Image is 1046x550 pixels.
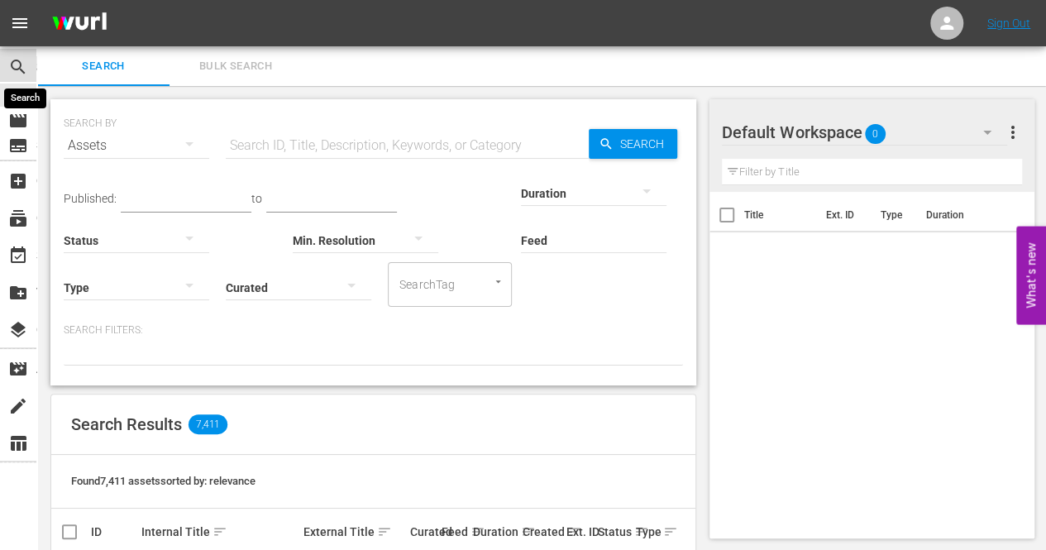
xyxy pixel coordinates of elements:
span: Automation [8,359,28,379]
button: Search [589,129,677,159]
div: Duration [473,522,518,542]
div: Status [598,522,630,542]
div: Created [523,522,561,542]
button: more_vert [1002,112,1022,152]
span: Search [47,57,160,76]
span: Channels [8,208,28,228]
span: sort [213,524,227,539]
div: Feed [442,522,468,542]
span: Create [8,171,28,191]
button: Open [490,274,506,289]
span: menu [10,13,30,33]
button: Open Feedback Widget [1016,226,1046,324]
th: Type [870,192,915,238]
span: Episode [8,111,28,131]
div: External Title [303,522,405,542]
span: sort [377,524,392,539]
th: Title [744,192,815,238]
span: Ingestion [8,396,28,416]
span: Reports [8,433,28,453]
p: Search Filters: [64,323,683,337]
span: more_vert [1002,122,1022,142]
span: VOD [8,283,28,303]
span: Schedule [8,246,28,265]
span: 7,411 [189,414,227,434]
span: Overlays [8,320,28,340]
th: Duration [915,192,1015,238]
span: to [251,192,262,205]
div: Type [635,522,655,542]
span: Search Results [71,414,182,434]
div: Curated [410,525,437,538]
div: Default Workspace [722,109,1007,155]
div: Assets [64,122,209,169]
a: Sign Out [987,17,1030,30]
th: Ext. ID [816,192,871,238]
span: Search [614,129,677,159]
span: 0 [865,117,886,151]
img: ans4CAIJ8jUAAAAAAAAAAAAAAAAAAAAAAAAgQb4GAAAAAAAAAAAAAAAAAAAAAAAAJMjXAAAAAAAAAAAAAAAAAAAAAAAAgAT5G... [40,4,119,43]
div: Internal Title [141,522,299,542]
span: Asset [8,85,28,105]
span: Found 7,411 assets sorted by: relevance [71,475,256,487]
div: ID [91,525,136,538]
span: Published: [64,192,117,205]
span: Bulk Search [179,57,292,76]
div: Ext. ID [566,525,593,538]
span: search [8,57,28,77]
span: Series [8,136,28,155]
